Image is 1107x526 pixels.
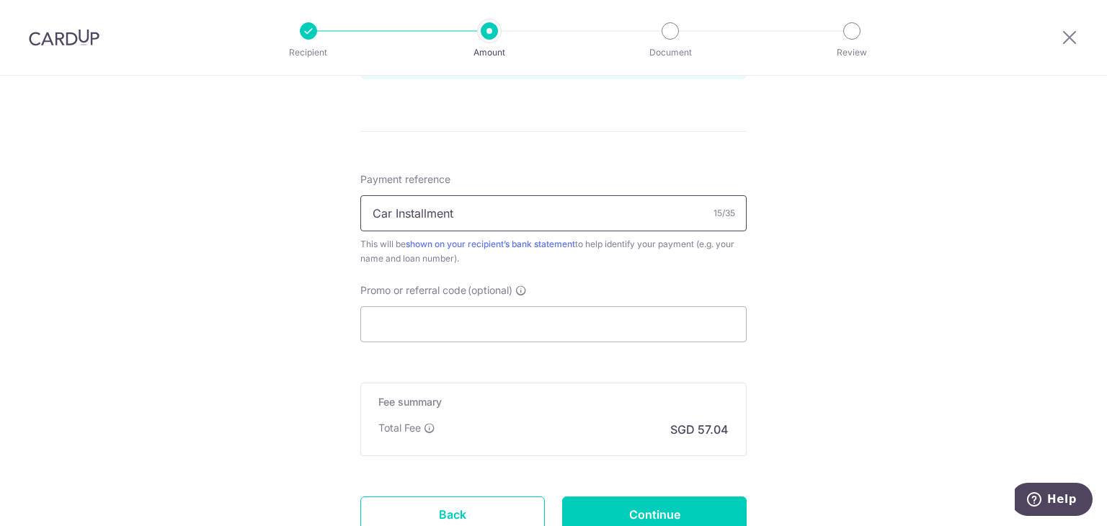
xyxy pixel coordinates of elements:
[360,283,466,298] span: Promo or referral code
[360,172,450,187] span: Payment reference
[378,395,729,409] h5: Fee summary
[255,45,362,60] p: Recipient
[406,239,575,249] a: shown on your recipient’s bank statement
[378,421,421,435] p: Total Fee
[670,421,729,438] p: SGD 57.04
[1015,483,1093,519] iframe: Opens a widget where you can find more information
[468,283,512,298] span: (optional)
[360,237,747,266] div: This will be to help identify your payment (e.g. your name and loan number).
[617,45,724,60] p: Document
[29,29,99,46] img: CardUp
[713,206,735,220] div: 15/35
[799,45,905,60] p: Review
[436,45,543,60] p: Amount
